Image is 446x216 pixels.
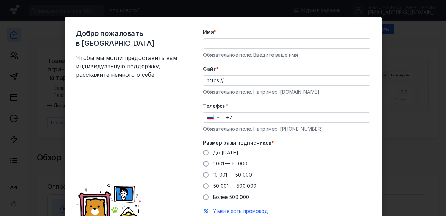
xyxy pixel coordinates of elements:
[213,172,252,178] span: 10 001 — 50 000
[203,139,271,146] span: Размер базы подписчиков
[76,54,180,79] span: Чтобы мы могли предоставить вам индивидуальную поддержку, расскажите немного о себе
[203,29,214,36] span: Имя
[76,29,180,48] span: Добро пожаловать в [GEOGRAPHIC_DATA]
[203,88,370,95] div: Обязательное поле. Например: [DOMAIN_NAME]
[213,183,256,189] span: 50 001 — 500 000
[203,125,370,132] div: Обязательное поле. Например: [PHONE_NUMBER]
[213,161,247,167] span: 1 001 — 10 000
[213,208,268,214] span: У меня есть промокод
[213,208,268,215] button: У меня есть промокод
[213,149,238,155] span: До [DATE]
[213,194,249,200] span: Более 500 000
[203,65,216,72] span: Cайт
[203,52,370,59] div: Обязательное поле. Введите ваше имя
[203,102,226,109] span: Телефон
